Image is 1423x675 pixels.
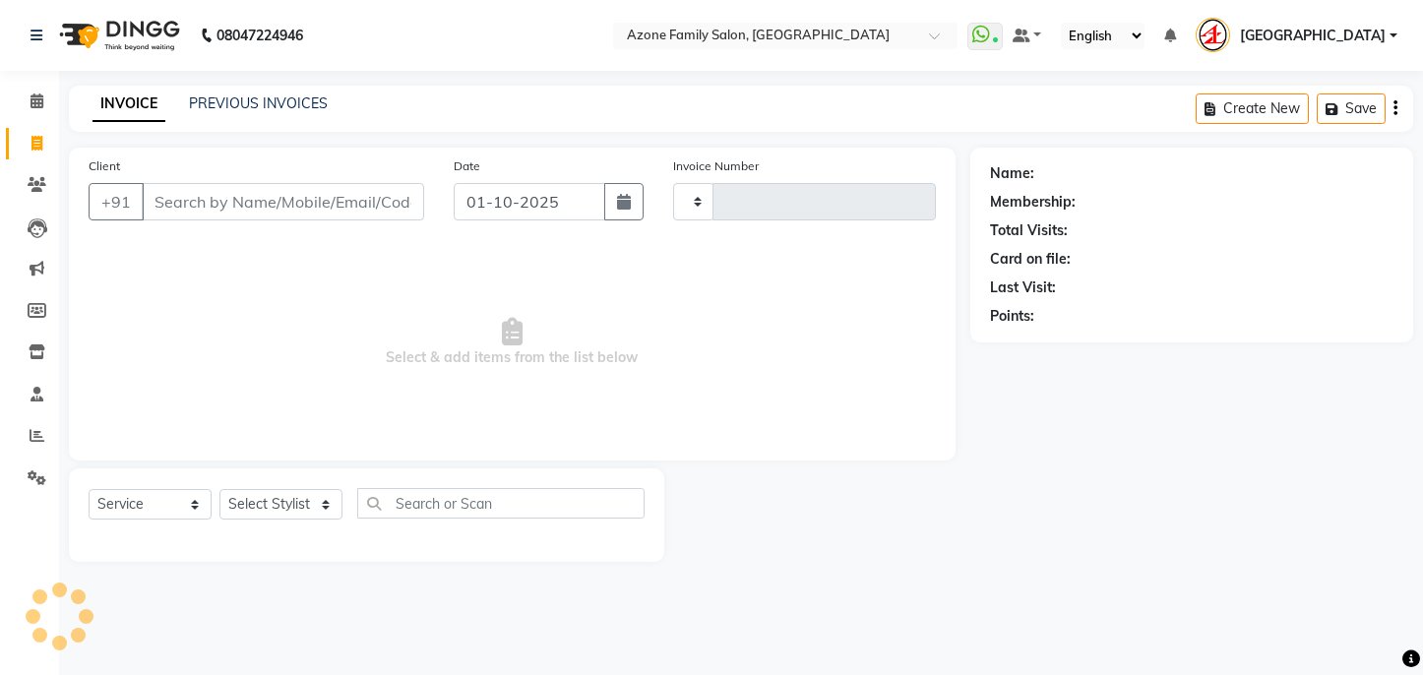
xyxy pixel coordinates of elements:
[1196,18,1230,52] img: kharagpur
[1317,93,1386,124] button: Save
[673,157,759,175] label: Invoice Number
[357,488,645,519] input: Search or Scan
[990,277,1056,298] div: Last Visit:
[1240,26,1386,46] span: [GEOGRAPHIC_DATA]
[89,157,120,175] label: Client
[93,87,165,122] a: INVOICE
[189,94,328,112] a: PREVIOUS INVOICES
[142,183,424,220] input: Search by Name/Mobile/Email/Code
[89,244,936,441] span: Select & add items from the list below
[990,306,1034,327] div: Points:
[89,183,144,220] button: +91
[990,249,1071,270] div: Card on file:
[50,8,185,63] img: logo
[990,220,1068,241] div: Total Visits:
[217,8,303,63] b: 08047224946
[990,192,1076,213] div: Membership:
[454,157,480,175] label: Date
[990,163,1034,184] div: Name:
[1196,93,1309,124] button: Create New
